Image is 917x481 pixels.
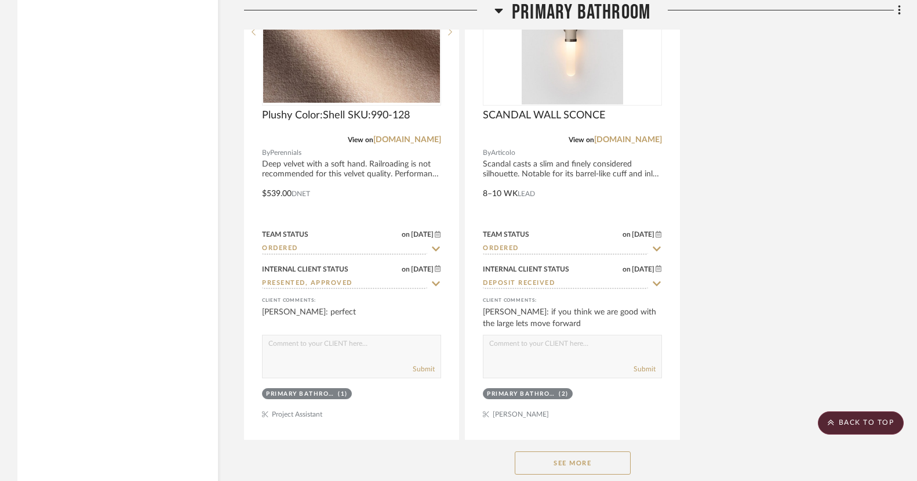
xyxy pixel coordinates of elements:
span: By [262,147,270,158]
button: See More [515,451,631,475]
span: [DATE] [631,265,656,273]
span: on [623,266,631,273]
input: Type to Search… [483,279,648,290]
button: Submit [413,364,435,374]
div: (2) [559,390,569,399]
span: Plushy Color:Shell SKU:990-128 [262,109,410,122]
div: Primary Bathroom [266,390,335,399]
span: [DATE] [631,230,656,238]
span: on [623,231,631,238]
div: (1) [338,390,348,399]
span: on [402,266,410,273]
a: [DOMAIN_NAME] [373,136,441,144]
div: Internal Client Status [483,264,569,274]
div: Team Status [262,229,308,240]
div: [PERSON_NAME]: if you think we are good with the large lets move forward [483,306,662,330]
span: [DATE] [410,230,435,238]
span: on [402,231,410,238]
span: Perennials [270,147,301,158]
div: Primary Bathroom [487,390,556,399]
input: Type to Search… [483,244,648,255]
span: View on [348,136,373,143]
span: [DATE] [410,265,435,273]
input: Type to Search… [262,244,427,255]
scroll-to-top-button: BACK TO TOP [818,411,904,435]
div: [PERSON_NAME]: perfect [262,306,441,330]
span: SCANDAL WALL SCONCE [483,109,605,122]
a: [DOMAIN_NAME] [594,136,662,144]
span: View on [569,136,594,143]
span: Articolo [491,147,515,158]
input: Type to Search… [262,279,427,290]
div: Team Status [483,229,529,240]
span: By [483,147,491,158]
button: Submit [634,364,656,374]
div: Internal Client Status [262,264,348,274]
